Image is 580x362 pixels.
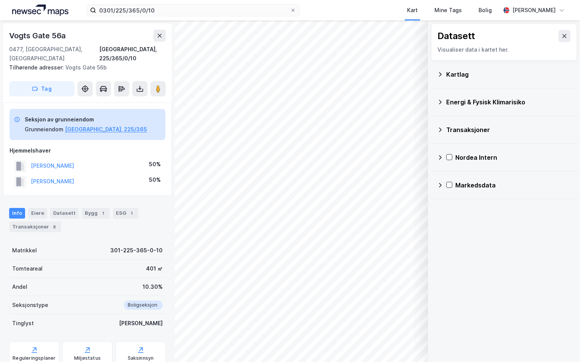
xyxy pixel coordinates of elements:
[9,81,74,96] button: Tag
[10,146,165,155] div: Hjemmelshaver
[28,208,47,219] div: Eiere
[99,209,107,217] div: 1
[113,208,138,219] div: ESG
[12,264,43,273] div: Tomteareal
[25,125,63,134] div: Grunneiendom
[119,319,163,328] div: [PERSON_NAME]
[128,355,154,361] div: Saksinnsyn
[446,70,571,79] div: Kartlag
[437,30,475,42] div: Datasett
[50,208,79,219] div: Datasett
[512,6,556,15] div: [PERSON_NAME]
[12,301,48,310] div: Seksjonstype
[455,181,571,190] div: Markedsdata
[65,125,147,134] button: [GEOGRAPHIC_DATA], 225/365
[143,282,163,291] div: 10.30%
[82,208,110,219] div: Bygg
[12,282,27,291] div: Andel
[446,98,571,107] div: Energi & Fysisk Klimarisiko
[9,45,99,63] div: 0477, [GEOGRAPHIC_DATA], [GEOGRAPHIC_DATA]
[434,6,462,15] div: Mine Tags
[407,6,418,15] div: Kart
[51,223,58,231] div: 8
[99,45,166,63] div: [GEOGRAPHIC_DATA], 225/365/0/10
[479,6,492,15] div: Bolig
[9,222,61,232] div: Transaksjoner
[437,45,570,54] div: Visualiser data i kartet her.
[128,209,135,217] div: 1
[146,264,163,273] div: 401 ㎡
[74,355,101,361] div: Miljøstatus
[149,175,161,184] div: 50%
[9,208,25,219] div: Info
[9,64,65,71] span: Tilhørende adresser:
[13,355,55,361] div: Reguleringsplaner
[12,319,34,328] div: Tinglyst
[12,5,68,16] img: logo.a4113a55bc3d86da70a041830d287a7e.svg
[12,246,37,255] div: Matrikkel
[110,246,163,255] div: 301-225-365-0-10
[446,125,571,134] div: Transaksjoner
[542,326,580,362] iframe: Chat Widget
[455,153,571,162] div: Nordea Intern
[96,5,290,16] input: Søk på adresse, matrikkel, gårdeiere, leietakere eller personer
[9,63,160,72] div: Vogts Gate 56b
[149,160,161,169] div: 50%
[9,30,67,42] div: Vogts Gate 56a
[25,115,147,124] div: Seksjon av grunneiendom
